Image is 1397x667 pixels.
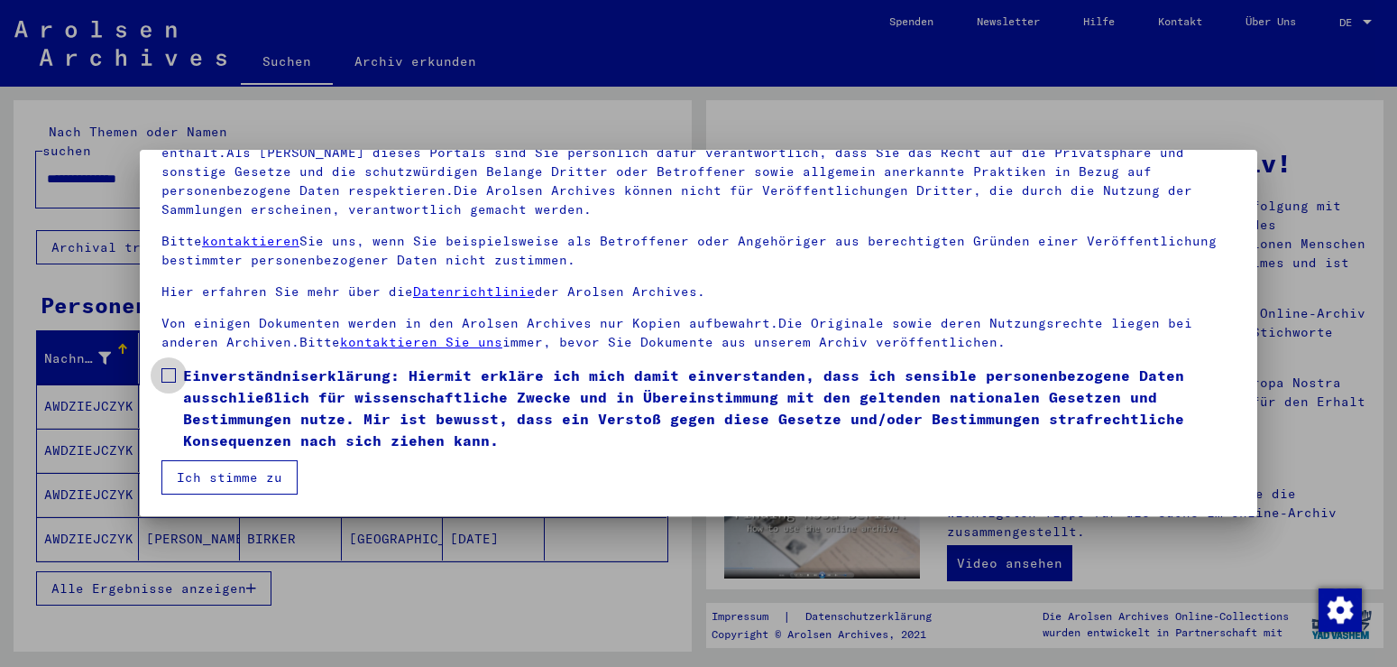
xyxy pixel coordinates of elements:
p: Hier erfahren Sie mehr über die der Arolsen Archives. [161,283,1236,301]
p: Bitte beachten Sie, dass dieses Portal über NS - Verfolgte sensible Daten zu identifizierten oder... [161,125,1236,219]
a: kontaktieren [202,233,299,249]
button: Ich stimme zu [161,460,298,495]
a: Datenrichtlinie [413,283,535,300]
img: Zustimmung ändern [1319,588,1362,632]
p: Von einigen Dokumenten werden in den Arolsen Archives nur Kopien aufbewahrt.Die Originale sowie d... [161,314,1236,352]
span: Einverständniserklärung: Hiermit erkläre ich mich damit einverstanden, dass ich sensible personen... [183,365,1236,451]
p: Bitte Sie uns, wenn Sie beispielsweise als Betroffener oder Angehöriger aus berechtigten Gründen ... [161,232,1236,270]
a: kontaktieren Sie uns [340,334,502,350]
